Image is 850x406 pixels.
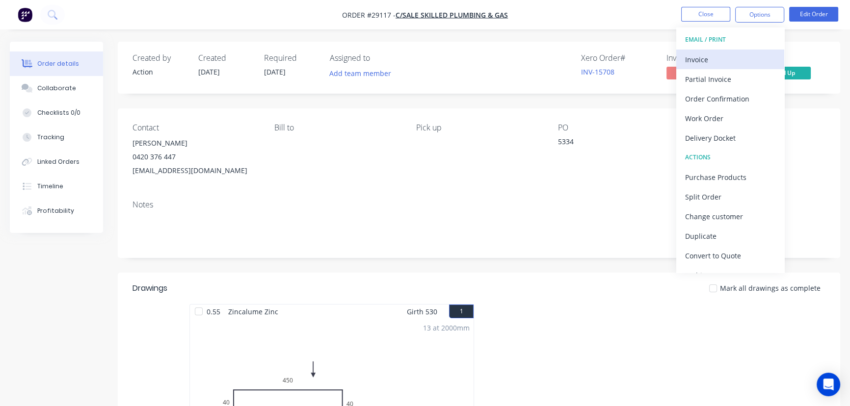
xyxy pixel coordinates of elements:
[133,282,167,294] div: Drawings
[558,136,680,150] div: 5334
[449,304,474,318] button: 1
[10,150,103,174] button: Linked Orders
[37,108,80,117] div: Checklists 0/0
[407,304,437,319] span: Girth 530
[685,229,775,243] div: Duplicate
[37,157,80,166] div: Linked Orders
[685,72,775,86] div: Partial Invoice
[224,304,282,319] span: Zincalume Zinc
[133,136,259,178] div: [PERSON_NAME]0420 376 447[EMAIL_ADDRESS][DOMAIN_NAME]
[685,209,775,224] div: Change customer
[10,174,103,199] button: Timeline
[685,190,775,204] div: Split Order
[274,123,400,132] div: Bill to
[423,323,470,333] div: 13 at 2000mm
[264,67,286,76] span: [DATE]
[666,53,740,63] div: Invoiced
[10,51,103,76] button: Order details
[685,131,775,145] div: Delivery Docket
[10,125,103,150] button: Tracking
[133,200,825,209] div: Notes
[18,7,32,22] img: Factory
[133,67,186,77] div: Action
[685,151,775,164] div: ACTIONS
[330,67,397,80] button: Add team member
[685,249,775,263] div: Convert to Quote
[581,53,655,63] div: Xero Order #
[133,164,259,178] div: [EMAIL_ADDRESS][DOMAIN_NAME]
[685,92,775,106] div: Order Confirmation
[37,133,64,142] div: Tracking
[324,67,397,80] button: Add team member
[10,76,103,101] button: Collaborate
[198,53,252,63] div: Created
[558,123,684,132] div: PO
[720,283,821,293] span: Mark all drawings as complete
[133,136,259,150] div: [PERSON_NAME]
[685,111,775,126] div: Work Order
[37,182,63,191] div: Timeline
[198,67,220,76] span: [DATE]
[330,53,428,63] div: Assigned to
[685,170,775,184] div: Purchase Products
[666,67,725,79] span: No
[342,10,396,20] span: Order #29117 -
[817,373,840,396] div: Open Intercom Messenger
[10,101,103,125] button: Checklists 0/0
[789,7,838,22] button: Edit Order
[264,53,318,63] div: Required
[203,304,224,319] span: 0.55
[581,67,614,76] a: INV-15708
[416,123,542,132] div: Pick up
[752,53,825,63] div: Status
[37,206,74,215] div: Profitability
[735,7,784,23] button: Options
[685,33,775,46] div: EMAIL / PRINT
[685,268,775,282] div: Archive
[37,59,79,68] div: Order details
[681,7,730,22] button: Close
[396,10,508,20] a: C/Sale Skilled Plumbing & Gas
[685,52,775,67] div: Invoice
[133,150,259,164] div: 0420 376 447
[10,199,103,223] button: Profitability
[133,123,259,132] div: Contact
[37,84,76,93] div: Collaborate
[133,53,186,63] div: Created by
